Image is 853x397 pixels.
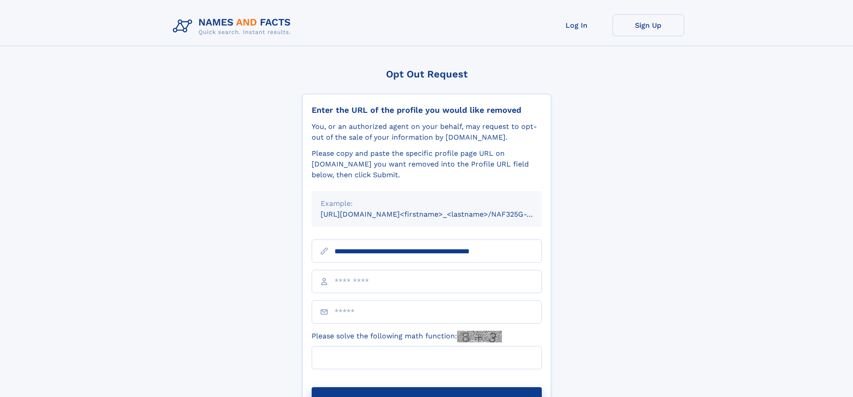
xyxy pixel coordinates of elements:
small: [URL][DOMAIN_NAME]<firstname>_<lastname>/NAF325G-xxxxxxxx [321,210,559,218]
div: Enter the URL of the profile you would like removed [312,105,542,115]
div: Example: [321,198,533,209]
div: Opt Out Request [302,68,551,80]
div: Please copy and paste the specific profile page URL on [DOMAIN_NAME] you want removed into the Pr... [312,148,542,180]
a: Log In [541,14,613,36]
div: You, or an authorized agent on your behalf, may request to opt-out of the sale of your informatio... [312,121,542,143]
label: Please solve the following math function: [312,331,502,342]
a: Sign Up [613,14,684,36]
img: Logo Names and Facts [169,14,298,38]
